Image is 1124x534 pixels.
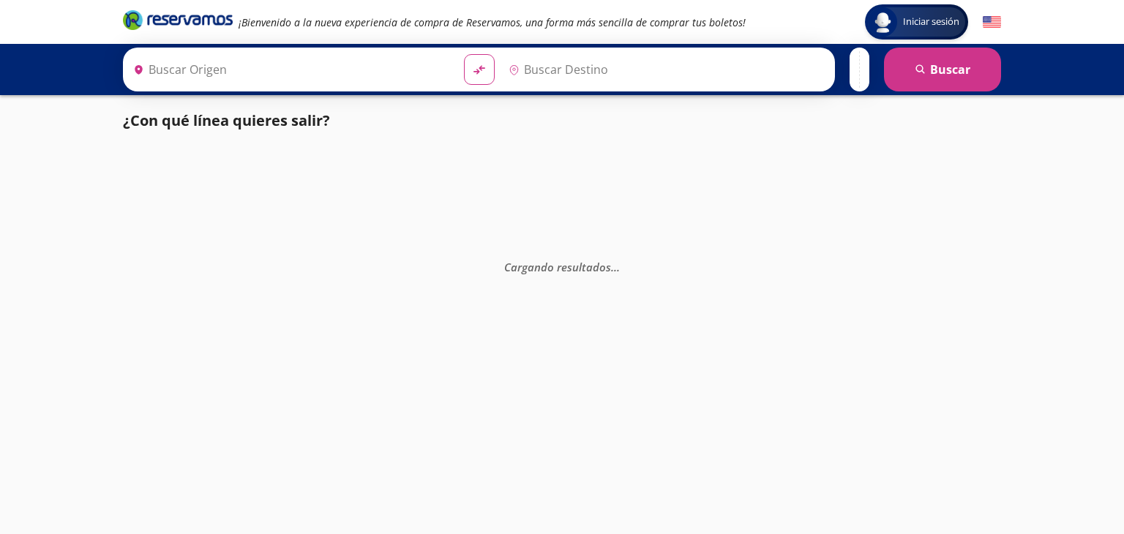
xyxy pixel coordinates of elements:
[239,15,746,29] em: ¡Bienvenido a la nueva experiencia de compra de Reservamos, una forma más sencilla de comprar tus...
[503,51,828,88] input: Buscar Destino
[123,9,233,31] i: Brand Logo
[123,110,330,132] p: ¿Con qué línea quieres salir?
[617,260,620,274] span: .
[884,48,1001,91] button: Buscar
[127,51,452,88] input: Buscar Origen
[897,15,965,29] span: Iniciar sesión
[983,13,1001,31] button: English
[614,260,617,274] span: .
[611,260,614,274] span: .
[123,9,233,35] a: Brand Logo
[504,260,620,274] em: Cargando resultados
